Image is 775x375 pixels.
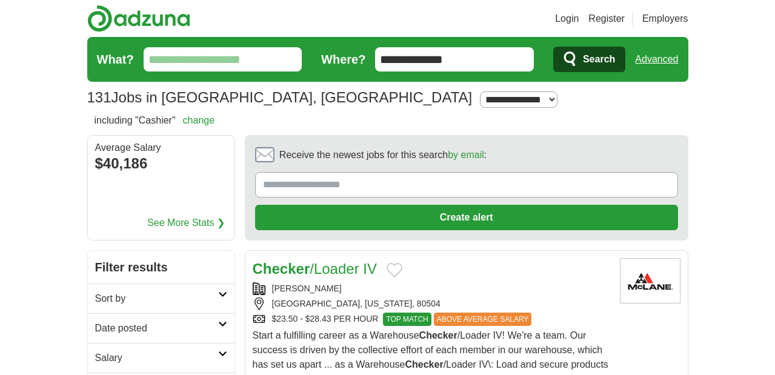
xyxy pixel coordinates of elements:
[87,89,473,105] h1: Jobs in [GEOGRAPHIC_DATA], [GEOGRAPHIC_DATA]
[88,284,234,313] a: Sort by
[553,47,625,72] button: Search
[321,50,365,68] label: Where?
[253,261,377,277] a: Checker/Loader IV
[95,351,218,365] h2: Salary
[419,330,457,340] strong: Checker
[95,143,227,153] div: Average Salary
[253,261,310,277] strong: Checker
[87,87,111,108] span: 131
[642,12,688,26] a: Employers
[253,313,610,326] div: $23.50 - $28.43 PER HOUR
[97,50,134,68] label: What?
[88,251,234,284] h2: Filter results
[95,321,218,336] h2: Date posted
[183,115,215,125] a: change
[253,297,610,310] div: [GEOGRAPHIC_DATA], [US_STATE], 80504
[635,47,678,71] a: Advanced
[95,153,227,174] div: $40,186
[434,313,532,326] span: ABOVE AVERAGE SALARY
[95,113,215,128] h2: including "Cashier"
[620,258,680,304] img: McLane Company logo
[255,205,678,230] button: Create alert
[279,148,487,162] span: Receive the newest jobs for this search :
[383,313,431,326] span: TOP MATCH
[95,291,218,306] h2: Sort by
[272,284,342,293] a: [PERSON_NAME]
[555,12,579,26] a: Login
[87,5,190,32] img: Adzuna logo
[88,313,234,343] a: Date posted
[405,359,443,370] strong: Checker
[588,12,625,26] a: Register
[387,263,402,277] button: Add to favorite jobs
[583,47,615,71] span: Search
[448,150,484,160] a: by email
[147,216,225,230] a: See More Stats ❯
[88,343,234,373] a: Salary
